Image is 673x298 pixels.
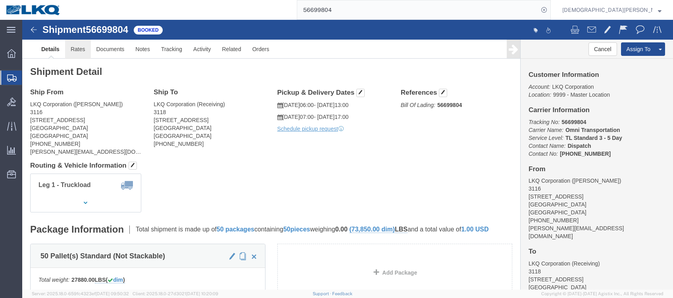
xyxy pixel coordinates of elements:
span: Kristen Lund [562,6,652,14]
span: Copyright © [DATE]-[DATE] Agistix Inc., All Rights Reserved [541,290,663,297]
input: Search for shipment number, reference number [297,0,538,19]
img: logo [6,4,61,16]
iframe: FS Legacy Container [22,20,673,290]
button: [DEMOGRAPHIC_DATA][PERSON_NAME] [562,5,662,15]
a: Support [313,291,333,296]
a: Feedback [332,291,352,296]
span: [DATE] 09:50:32 [96,291,129,296]
span: [DATE] 10:20:09 [186,291,218,296]
span: Client: 2025.18.0-27d3021 [133,291,218,296]
span: Server: 2025.18.0-659fc4323ef [32,291,129,296]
